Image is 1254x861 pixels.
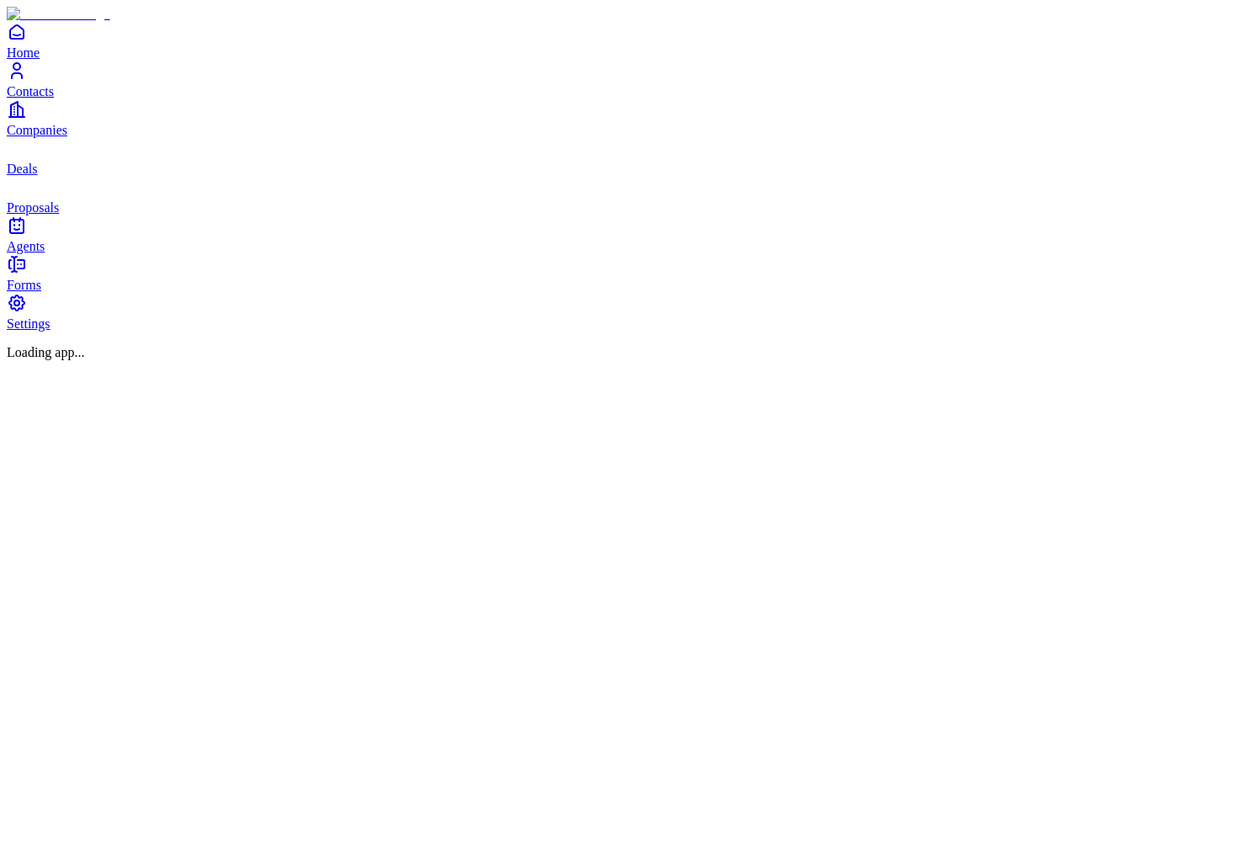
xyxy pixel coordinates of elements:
span: Deals [7,162,37,176]
p: Loading app... [7,345,1247,360]
span: Home [7,45,40,60]
span: Forms [7,278,41,292]
a: Forms [7,254,1247,292]
span: Settings [7,316,50,331]
span: Contacts [7,84,54,98]
img: Item Brain Logo [7,7,110,22]
a: deals [7,138,1247,176]
a: Home [7,22,1247,60]
span: Agents [7,239,45,253]
a: Settings [7,293,1247,331]
a: Contacts [7,61,1247,98]
a: proposals [7,177,1247,215]
span: Proposals [7,200,59,215]
a: Companies [7,99,1247,137]
a: Agents [7,215,1247,253]
span: Companies [7,123,67,137]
